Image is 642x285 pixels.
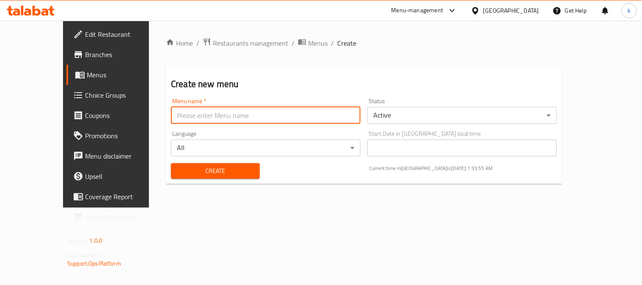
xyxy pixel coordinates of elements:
div: [GEOGRAPHIC_DATA] [483,6,539,15]
a: Support.OpsPlatform [67,258,121,269]
li: / [196,38,199,48]
span: Grocery Checklist [85,212,163,222]
a: Restaurants management [203,38,288,49]
a: Branches [66,44,170,65]
a: Grocery Checklist [66,207,170,227]
span: Choice Groups [85,90,163,100]
input: Please enter Menu name [171,107,361,124]
span: Edit Restaurant [85,29,163,39]
li: / [331,38,334,48]
span: Create [337,38,356,48]
a: Choice Groups [66,85,170,105]
div: Active [367,107,557,124]
h2: Create new menu [171,78,557,90]
span: Upsell [85,171,163,181]
span: Branches [85,49,163,60]
nav: breadcrumb [166,38,562,49]
a: Coverage Report [66,186,170,207]
a: Promotions [66,126,170,146]
a: Edit Restaurant [66,24,170,44]
span: Coupons [85,110,163,121]
a: Menus [66,65,170,85]
a: Menu disclaimer [66,146,170,166]
span: Create [178,166,253,176]
span: Restaurants management [213,38,288,48]
span: Menu disclaimer [85,151,163,161]
span: Get support on: [67,249,106,260]
a: Coupons [66,105,170,126]
span: k [628,6,631,15]
div: All [171,140,361,156]
span: Promotions [85,131,163,141]
button: Create [171,163,260,179]
span: Menus [87,70,163,80]
a: Upsell [66,166,170,186]
div: Menu-management [391,5,444,16]
p: Current time in [GEOGRAPHIC_DATA] is [DATE] 1:33:55 AM [369,164,557,172]
a: Home [166,38,193,48]
li: / [292,38,295,48]
span: Menus [308,38,328,48]
span: Coverage Report [85,192,163,202]
span: Version: [67,235,88,246]
span: 1.0.0 [89,235,102,246]
a: Menus [298,38,328,49]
